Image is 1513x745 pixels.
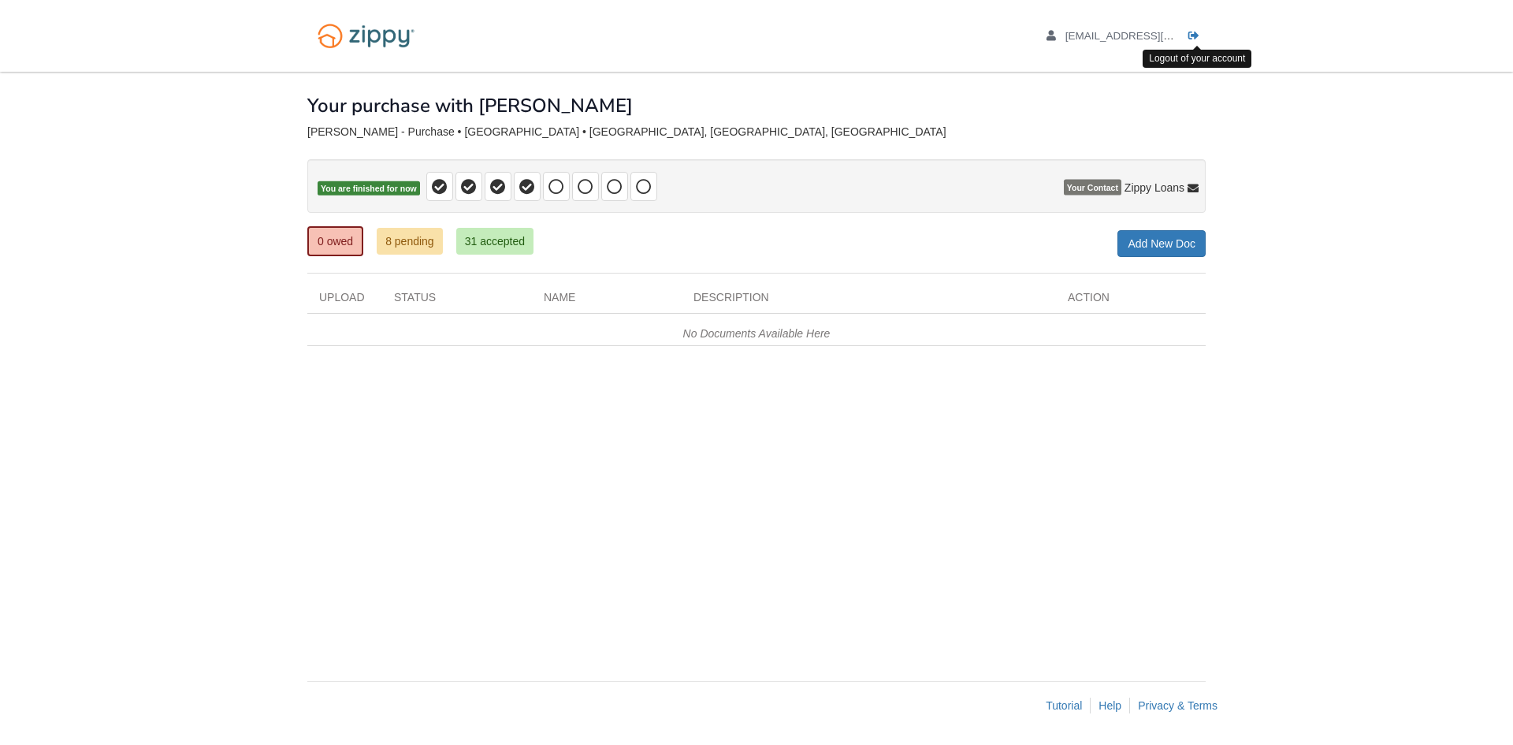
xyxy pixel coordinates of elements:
img: Logo [307,16,425,56]
a: 0 owed [307,226,363,256]
span: jimenezfamily2813@gmail.com [1065,30,1246,42]
span: Zippy Loans [1125,180,1184,196]
span: Your Contact [1064,180,1121,196]
div: Description [682,289,1056,313]
a: edit profile [1046,30,1246,46]
a: Privacy & Terms [1138,699,1217,712]
em: No Documents Available Here [683,327,831,340]
h1: Your purchase with [PERSON_NAME] [307,95,633,116]
span: You are finished for now [318,181,420,196]
div: Status [382,289,532,313]
a: Tutorial [1046,699,1082,712]
div: Logout of your account [1143,50,1251,68]
div: Upload [307,289,382,313]
a: 31 accepted [456,228,533,255]
div: Name [532,289,682,313]
div: [PERSON_NAME] - Purchase • [GEOGRAPHIC_DATA] • [GEOGRAPHIC_DATA], [GEOGRAPHIC_DATA], [GEOGRAPHIC_... [307,125,1206,139]
a: Help [1099,699,1121,712]
a: Log out [1188,30,1206,46]
a: 8 pending [377,228,443,255]
a: Add New Doc [1117,230,1206,257]
div: Action [1056,289,1206,313]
